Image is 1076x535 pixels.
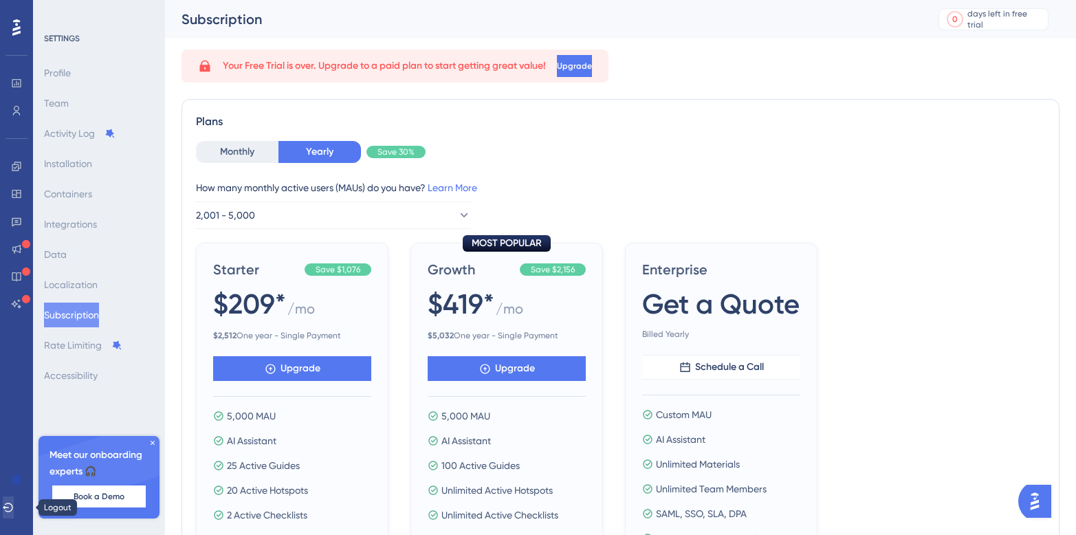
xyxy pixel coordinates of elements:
[287,299,315,325] span: / mo
[213,260,299,279] span: Starter
[44,272,98,297] button: Localization
[428,330,586,341] span: One year - Single Payment
[495,360,535,377] span: Upgrade
[213,356,371,381] button: Upgrade
[642,329,800,340] span: Billed Yearly
[967,8,1044,30] div: days left in free trial
[213,330,371,341] span: One year - Single Payment
[44,151,92,176] button: Installation
[1018,481,1059,522] iframe: UserGuiding AI Assistant Launcher
[656,406,712,423] span: Custom MAU
[74,491,124,502] span: Book a Demo
[44,242,67,267] button: Data
[213,331,237,340] b: $ 2,512
[44,182,92,206] button: Containers
[44,121,116,146] button: Activity Log
[428,285,494,323] span: $419*
[377,146,415,157] span: Save 30%
[441,482,553,499] span: Unlimited Active Hotspots
[441,457,520,474] span: 100 Active Guides
[531,264,575,275] span: Save $2,156
[196,207,255,223] span: 2,001 - 5,000
[44,303,99,327] button: Subscription
[52,485,146,507] button: Book a Demo
[441,507,558,523] span: Unlimited Active Checklists
[642,285,800,323] span: Get a Quote
[44,333,122,358] button: Rate Limiting
[44,363,98,388] button: Accessibility
[196,179,1045,196] div: How many monthly active users (MAUs) do you have?
[428,182,477,193] a: Learn More
[656,456,740,472] span: Unlimited Materials
[656,431,705,448] span: AI Assistant
[227,457,300,474] span: 25 Active Guides
[44,91,69,116] button: Team
[196,113,1045,130] div: Plans
[44,61,71,85] button: Profile
[281,360,320,377] span: Upgrade
[213,285,286,323] span: $209*
[227,482,308,499] span: 20 Active Hotspots
[656,481,767,497] span: Unlimited Team Members
[50,447,149,480] span: Meet our onboarding experts 🎧
[463,235,551,252] div: MOST POPULAR
[227,433,276,449] span: AI Assistant
[182,10,904,29] div: Subscription
[223,58,546,74] span: Your Free Trial is over. Upgrade to a paid plan to start getting great value!
[441,433,491,449] span: AI Assistant
[428,331,454,340] b: $ 5,032
[496,299,523,325] span: / mo
[44,33,155,44] div: SETTINGS
[227,507,307,523] span: 2 Active Checklists
[278,141,361,163] button: Yearly
[196,141,278,163] button: Monthly
[44,212,97,237] button: Integrations
[428,356,586,381] button: Upgrade
[441,408,490,424] span: 5,000 MAU
[695,359,764,375] span: Schedule a Call
[656,505,747,522] span: SAML, SSO, SLA, DPA
[642,260,800,279] span: Enterprise
[316,264,360,275] span: Save $1,076
[642,355,800,380] button: Schedule a Call
[227,408,276,424] span: 5,000 MAU
[952,14,958,25] div: 0
[557,61,592,72] span: Upgrade
[557,55,592,77] button: Upgrade
[196,201,471,229] button: 2,001 - 5,000
[428,260,514,279] span: Growth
